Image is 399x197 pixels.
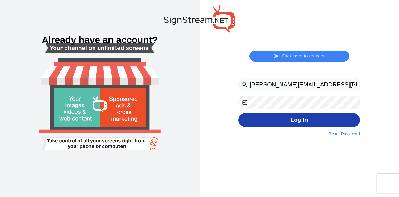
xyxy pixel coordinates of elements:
[368,167,399,197] iframe: Chat Widget
[6,35,193,45] h3: Already have an account?
[328,131,360,137] a: Reset Password
[274,53,324,59] a: Click here to register
[238,78,360,92] input: Username
[164,5,235,32] img: SignStream.NET
[25,15,175,182] img: Smart tv login
[238,113,360,127] button: Log In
